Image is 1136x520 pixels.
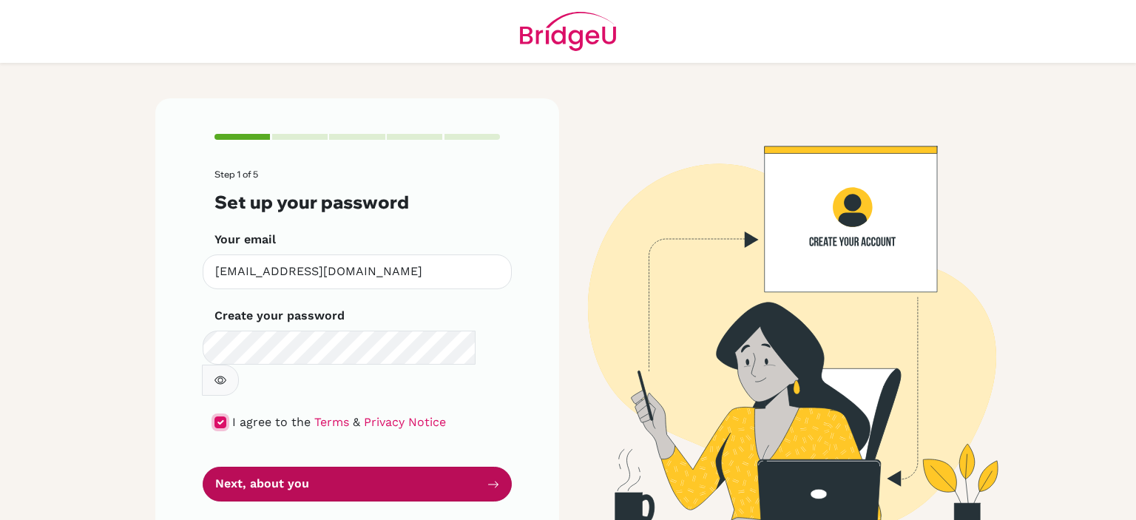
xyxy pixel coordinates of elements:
label: Create your password [214,307,345,325]
span: Step 1 of 5 [214,169,258,180]
h3: Set up your password [214,192,500,213]
label: Your email [214,231,276,249]
input: Insert your email* [203,254,512,289]
a: Privacy Notice [364,415,446,429]
button: Next, about you [203,467,512,502]
span: I agree to the [232,415,311,429]
span: & [353,415,360,429]
a: Terms [314,415,349,429]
